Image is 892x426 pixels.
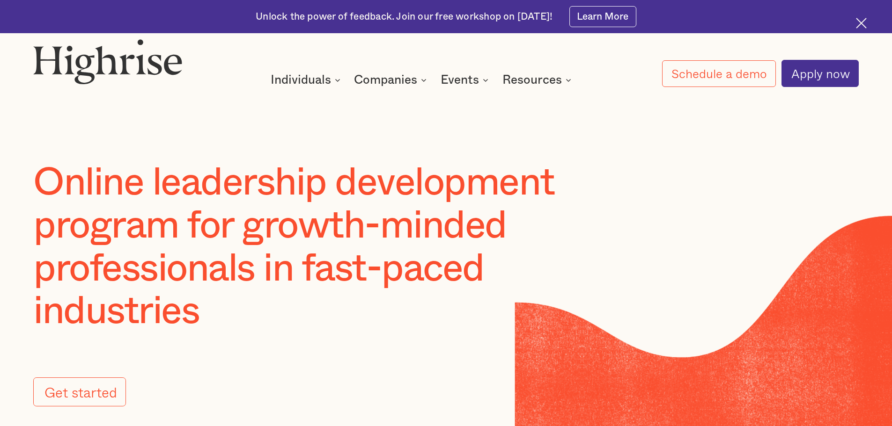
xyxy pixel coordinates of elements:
[354,74,417,86] div: Companies
[856,18,867,29] img: Cross icon
[662,60,776,87] a: Schedule a demo
[781,60,859,87] a: Apply now
[502,74,562,86] div: Resources
[33,161,635,333] h1: Online leadership development program for growth-minded professionals in fast-paced industries
[256,10,553,23] div: Unlock the power of feedback. Join our free workshop on [DATE]!
[441,74,491,86] div: Events
[33,377,125,406] a: Get started
[354,74,429,86] div: Companies
[441,74,479,86] div: Events
[33,39,182,84] img: Highrise logo
[502,74,574,86] div: Resources
[569,6,636,27] a: Learn More
[271,74,331,86] div: Individuals
[271,74,343,86] div: Individuals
